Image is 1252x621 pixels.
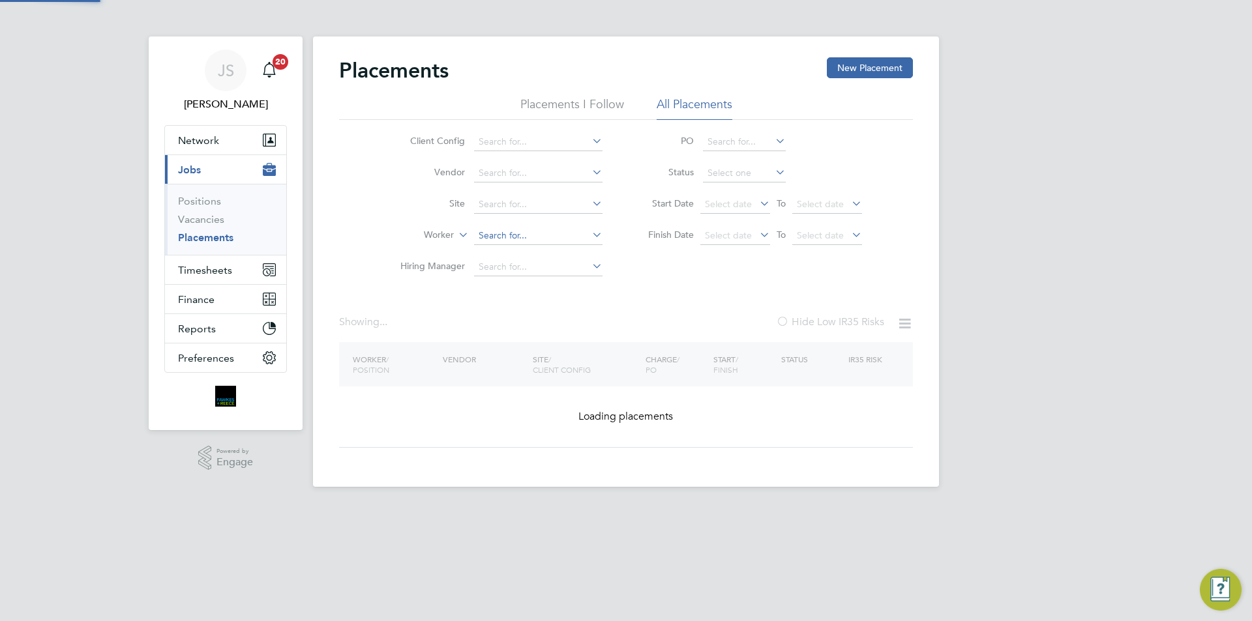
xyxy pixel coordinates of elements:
li: Placements I Follow [520,96,624,120]
label: Status [635,166,694,178]
span: Finance [178,293,215,306]
label: PO [635,135,694,147]
input: Search for... [474,133,603,151]
button: Reports [165,314,286,343]
nav: Main navigation [149,36,303,430]
span: 20 [273,54,288,70]
span: Network [178,134,219,147]
span: To [773,195,790,212]
input: Search for... [703,133,786,151]
a: Powered byEngage [198,446,254,470]
span: Timesheets [178,264,232,276]
a: JS[PERSON_NAME] [164,50,287,112]
input: Search for... [474,258,603,276]
span: Select date [705,198,752,210]
div: Jobs [165,184,286,255]
input: Search for... [474,164,603,182]
button: Preferences [165,343,286,372]
input: Search for... [474,227,603,245]
span: Engage [216,457,253,468]
label: Hide Low IR35 Risks [776,315,884,328]
span: Powered by [216,446,253,457]
span: Reports [178,323,216,335]
a: Positions [178,195,221,207]
span: To [773,226,790,243]
input: Search for... [474,195,603,214]
a: Placements [178,231,233,244]
span: Preferences [178,352,234,364]
span: JS [218,62,234,79]
a: 20 [256,50,282,91]
li: All Placements [657,96,732,120]
label: Client Config [390,135,465,147]
button: Engage Resource Center [1200,569,1242,611]
button: Finance [165,285,286,313]
h2: Placements [339,57,449,83]
span: Select date [705,229,752,241]
label: Finish Date [635,229,694,240]
label: Vendor [390,166,465,178]
button: New Placement [827,57,913,78]
label: Site [390,197,465,209]
button: Jobs [165,155,286,184]
button: Timesheets [165,255,286,284]
span: Julia Scholes [164,96,287,112]
button: Network [165,126,286,154]
label: Start Date [635,197,694,209]
img: bromak-logo-retina.png [215,386,236,407]
a: Go to home page [164,386,287,407]
div: Showing [339,315,390,329]
span: Select date [797,229,844,241]
span: Select date [797,198,844,210]
span: ... [380,315,387,328]
label: Worker [379,229,454,242]
a: Vacancies [178,213,224,225]
span: Jobs [178,164,201,176]
input: Select one [703,164,786,182]
label: Hiring Manager [390,260,465,272]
